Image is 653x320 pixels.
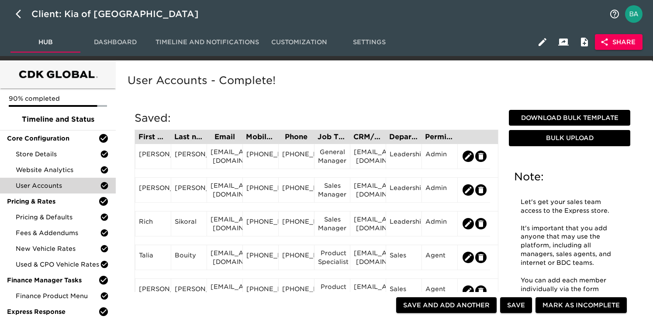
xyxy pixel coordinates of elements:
[282,251,311,264] div: [PHONE_NUMBER]
[16,37,75,48] span: Hub
[16,150,100,158] span: Store Details
[138,134,167,141] div: First name
[500,297,532,313] button: Save
[7,134,98,143] span: Core Configuration
[354,215,382,232] div: [EMAIL_ADDRESS][DOMAIN_NAME]
[16,260,100,269] span: Used & CPO Vehicle Rates
[7,276,98,285] span: Finance Manager Tasks
[463,252,474,263] button: edit
[425,150,454,163] div: Admin
[139,217,167,230] div: Rich
[353,134,382,141] div: CRM/User ID
[174,134,203,141] div: Last name
[7,307,98,316] span: Express Response
[354,181,382,199] div: [EMAIL_ADDRESS][DOMAIN_NAME]
[512,113,627,123] span: Download Bulk Template
[532,32,553,53] button: Edit Hub
[246,217,275,230] div: [PHONE_NUMBER]
[354,249,382,266] div: [EMAIL_ADDRESS][DOMAIN_NAME]
[211,148,239,165] div: [EMAIL_ADDRESS][DOMAIN_NAME]
[463,218,474,229] button: edit
[354,282,382,300] div: [EMAIL_ADDRESS][DOMAIN_NAME]
[128,74,637,88] h5: User Accounts - Complete!
[318,134,346,141] div: Job Title
[521,198,618,215] p: Let's get your sales team access to the Express store.
[425,251,454,264] div: Agent
[475,218,487,229] button: edit
[463,184,474,196] button: edit
[211,181,239,199] div: [EMAIL_ADDRESS][DOMAIN_NAME]
[246,183,275,197] div: [PHONE_NUMBER]
[211,215,239,232] div: [EMAIL_ADDRESS][DOMAIN_NAME]
[390,285,418,298] div: Sales
[390,183,418,197] div: Leadership
[135,111,498,125] h5: Saved:
[390,217,418,230] div: Leadership
[390,251,418,264] div: Sales
[625,5,643,23] img: Profile
[521,276,618,311] p: You can add each member individually via the form below, or upload a bulk file using the tools to...
[463,151,474,162] button: edit
[512,133,627,144] span: Bulk Upload
[86,37,145,48] span: Dashboard
[509,130,630,146] button: Bulk Upload
[574,32,595,53] button: Internal Notes and Comments
[139,150,167,163] div: [PERSON_NAME]
[246,150,275,163] div: [PHONE_NUMBER]
[175,183,203,197] div: [PERSON_NAME]
[475,285,487,297] button: edit
[211,282,239,300] div: [EMAIL_ADDRESS][DOMAIN_NAME]
[602,37,636,48] span: Share
[7,197,98,206] span: Pricing & Rates
[475,184,487,196] button: edit
[403,300,490,311] span: Save and Add Another
[16,165,100,174] span: Website Analytics
[175,150,203,163] div: [PERSON_NAME]
[31,7,211,21] div: Client: Kia of [GEOGRAPHIC_DATA]
[16,229,100,237] span: Fees & Addendums
[282,134,311,141] div: Phone
[155,37,259,48] span: Timeline and Notifications
[16,244,100,253] span: New Vehicle Rates
[390,150,418,163] div: Leadership
[389,134,418,141] div: Department
[507,300,525,311] span: Save
[246,285,275,298] div: [PHONE_NUMBER]
[475,252,487,263] button: edit
[425,285,454,298] div: Agent
[211,249,239,266] div: [EMAIL_ADDRESS][DOMAIN_NAME]
[318,148,346,165] div: General Manager
[509,110,630,126] button: Download Bulk Template
[521,224,618,267] p: It's important that you add anyone that may use the platform, including all managers, sales agent...
[553,32,574,53] button: Client View
[269,37,329,48] span: Customization
[16,181,100,190] span: User Accounts
[282,183,311,197] div: [PHONE_NUMBER]
[354,148,382,165] div: [EMAIL_ADDRESS][DOMAIN_NAME]
[7,114,109,125] span: Timeline and Status
[175,217,203,230] div: Sikoral
[604,4,625,25] button: notifications
[246,251,275,264] div: [PHONE_NUMBER]
[475,151,487,162] button: edit
[396,297,497,313] button: Save and Add Another
[139,285,167,298] div: [PERSON_NAME]
[536,297,627,313] button: Mark as Incomplete
[318,282,346,300] div: Product Specialist
[595,34,643,50] button: Share
[282,150,311,163] div: [PHONE_NUMBER]
[139,183,167,197] div: [PERSON_NAME]
[282,217,311,230] div: [PHONE_NUMBER]
[282,285,311,298] div: [PHONE_NUMBER]
[542,300,620,311] span: Mark as Incomplete
[246,134,275,141] div: Mobile Phone
[9,94,107,103] p: 90% completed
[318,181,346,199] div: Sales Manager
[139,251,167,264] div: Talia
[16,292,100,300] span: Finance Product Menu
[318,215,346,232] div: Sales Manager
[514,170,625,184] h5: Note:
[210,134,239,141] div: Email
[425,183,454,197] div: Admin
[175,285,203,298] div: [PERSON_NAME]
